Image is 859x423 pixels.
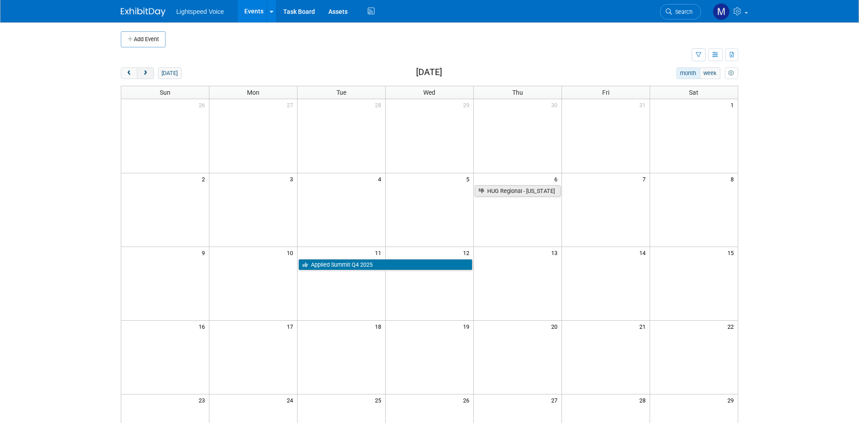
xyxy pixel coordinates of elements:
[286,321,297,332] span: 17
[374,247,385,258] span: 11
[158,67,182,79] button: [DATE]
[374,321,385,332] span: 18
[201,173,209,184] span: 2
[550,321,561,332] span: 20
[201,247,209,258] span: 9
[377,173,385,184] span: 4
[727,247,738,258] span: 15
[462,99,473,110] span: 29
[416,67,442,77] h2: [DATE]
[298,259,472,271] a: Applied Summit Q4 2025
[198,321,209,332] span: 16
[642,173,650,184] span: 7
[374,99,385,110] span: 28
[289,173,297,184] span: 3
[475,185,561,197] a: HUG Regional - [US_STATE]
[423,89,435,96] span: Wed
[727,321,738,332] span: 22
[638,247,650,258] span: 14
[286,99,297,110] span: 27
[462,247,473,258] span: 12
[730,173,738,184] span: 8
[550,394,561,406] span: 27
[160,89,170,96] span: Sun
[462,394,473,406] span: 26
[676,67,700,79] button: month
[638,321,650,332] span: 21
[286,247,297,258] span: 10
[638,394,650,406] span: 28
[728,71,734,76] i: Personalize Calendar
[725,67,738,79] button: myCustomButton
[462,321,473,332] span: 19
[198,99,209,110] span: 26
[286,394,297,406] span: 24
[550,247,561,258] span: 13
[465,173,473,184] span: 5
[176,8,224,15] span: Lightspeed Voice
[700,67,720,79] button: week
[198,394,209,406] span: 23
[602,89,609,96] span: Fri
[336,89,346,96] span: Tue
[689,89,698,96] span: Sat
[713,3,730,20] img: Marc Magliano
[247,89,259,96] span: Mon
[660,4,701,20] a: Search
[727,394,738,406] span: 29
[512,89,523,96] span: Thu
[550,99,561,110] span: 30
[121,31,166,47] button: Add Event
[121,67,137,79] button: prev
[121,8,166,17] img: ExhibitDay
[638,99,650,110] span: 31
[672,8,693,15] span: Search
[374,394,385,406] span: 25
[730,99,738,110] span: 1
[553,173,561,184] span: 6
[137,67,153,79] button: next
